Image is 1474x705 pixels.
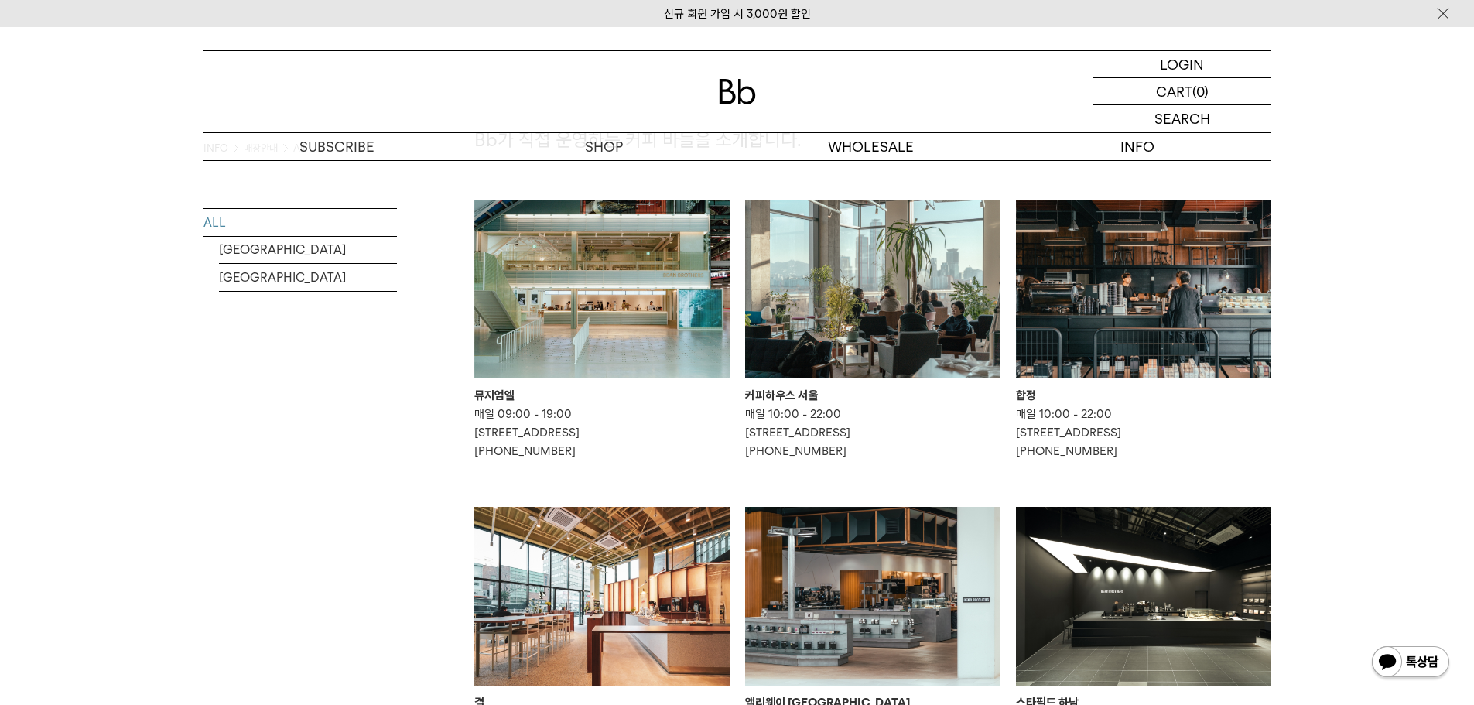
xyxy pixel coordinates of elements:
a: CART (0) [1093,78,1271,105]
img: 합정 [1016,200,1271,378]
p: LOGIN [1160,51,1204,77]
img: 카카오톡 채널 1:1 채팅 버튼 [1370,645,1451,682]
a: LOGIN [1093,51,1271,78]
a: ALL [203,209,397,236]
a: 뮤지엄엘 뮤지엄엘 매일 09:00 - 19:00[STREET_ADDRESS][PHONE_NUMBER] [474,200,730,460]
p: (0) [1192,78,1209,104]
p: SEARCH [1154,105,1210,132]
a: 신규 회원 가입 시 3,000원 할인 [664,7,811,21]
div: 뮤지엄엘 [474,386,730,405]
p: WHOLESALE [737,133,1004,160]
div: 합정 [1016,386,1271,405]
img: 뮤지엄엘 [474,200,730,378]
img: 앨리웨이 인천 [745,507,1000,686]
a: SUBSCRIBE [203,133,470,160]
p: 매일 09:00 - 19:00 [STREET_ADDRESS] [PHONE_NUMBER] [474,405,730,460]
p: 매일 10:00 - 22:00 [STREET_ADDRESS] [PHONE_NUMBER] [745,405,1000,460]
div: 커피하우스 서울 [745,386,1000,405]
a: [GEOGRAPHIC_DATA] [219,236,397,263]
p: 매일 10:00 - 22:00 [STREET_ADDRESS] [PHONE_NUMBER] [1016,405,1271,460]
a: 커피하우스 서울 커피하우스 서울 매일 10:00 - 22:00[STREET_ADDRESS][PHONE_NUMBER] [745,200,1000,460]
img: 커피하우스 서울 [745,200,1000,378]
a: [GEOGRAPHIC_DATA] [219,264,397,291]
a: 합정 합정 매일 10:00 - 22:00[STREET_ADDRESS][PHONE_NUMBER] [1016,200,1271,460]
p: CART [1156,78,1192,104]
img: 로고 [719,79,756,104]
img: 스타필드 하남 [1016,507,1271,686]
p: INFO [1004,133,1271,160]
a: SHOP [470,133,737,160]
img: 결 [474,507,730,686]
